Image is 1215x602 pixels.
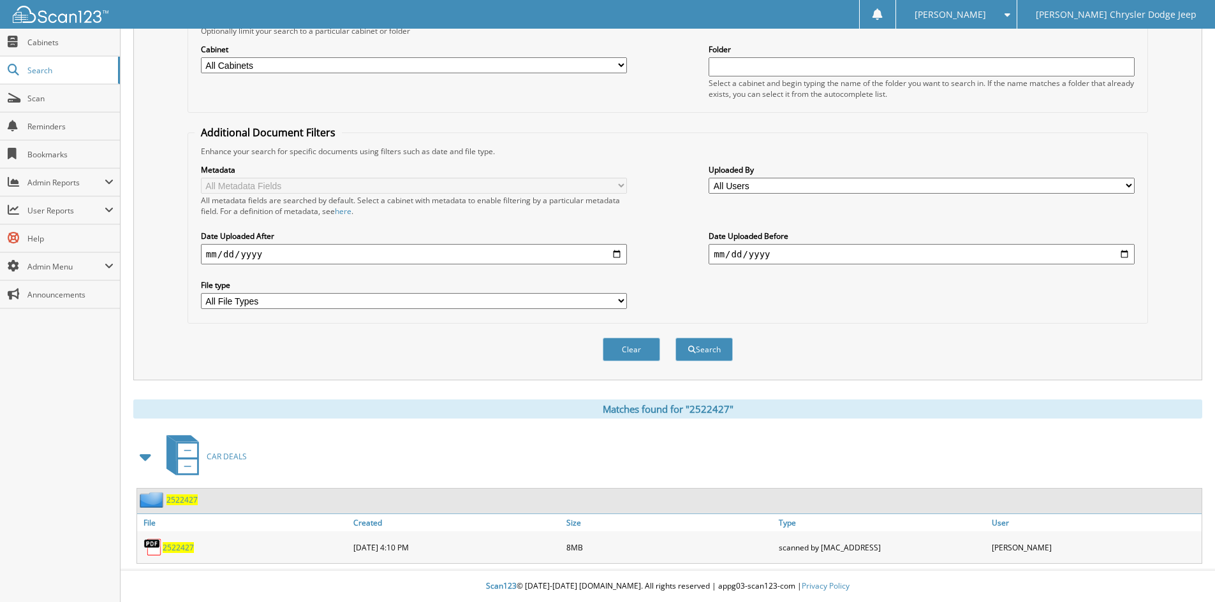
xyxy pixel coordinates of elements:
[603,338,660,361] button: Clear
[166,494,198,505] a: 2522427
[27,233,114,244] span: Help
[709,164,1135,175] label: Uploaded By
[121,571,1215,602] div: © [DATE]-[DATE] [DOMAIN_NAME]. All rights reserved | appg03-scan123-com |
[195,146,1141,157] div: Enhance your search for specific documents using filters such as date and file type.
[989,534,1202,560] div: [PERSON_NAME]
[27,205,105,216] span: User Reports
[133,399,1202,419] div: Matches found for "2522427"
[1036,11,1197,18] span: [PERSON_NAME] Chrysler Dodge Jeep
[140,492,166,508] img: folder2.png
[13,6,108,23] img: scan123-logo-white.svg
[201,244,627,264] input: start
[201,280,627,290] label: File type
[27,177,105,188] span: Admin Reports
[201,44,627,55] label: Cabinet
[137,514,350,531] a: File
[709,244,1135,264] input: end
[159,431,247,482] a: CAR DEALS
[915,11,986,18] span: [PERSON_NAME]
[195,25,1141,36] div: Optionally limit your search to a particular cabinet or folder
[27,261,105,272] span: Admin Menu
[201,195,627,217] div: All metadata fields are searched by default. Select a cabinet with metadata to enable filtering b...
[675,338,733,361] button: Search
[486,580,517,591] span: Scan123
[776,534,989,560] div: scanned by [MAC_ADDRESS]
[335,206,351,217] a: here
[989,514,1202,531] a: User
[27,149,114,160] span: Bookmarks
[350,534,563,560] div: [DATE] 4:10 PM
[27,37,114,48] span: Cabinets
[709,231,1135,241] label: Date Uploaded Before
[144,538,163,557] img: PDF.png
[563,514,776,531] a: Size
[563,534,776,560] div: 8MB
[201,231,627,241] label: Date Uploaded After
[27,289,114,300] span: Announcements
[709,78,1135,99] div: Select a cabinet and begin typing the name of the folder you want to search in. If the name match...
[709,44,1135,55] label: Folder
[27,65,112,76] span: Search
[350,514,563,531] a: Created
[195,125,342,140] legend: Additional Document Filters
[776,514,989,531] a: Type
[207,451,247,462] span: CAR DEALS
[163,542,194,553] a: 2522427
[27,121,114,132] span: Reminders
[27,93,114,104] span: Scan
[201,164,627,175] label: Metadata
[802,580,850,591] a: Privacy Policy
